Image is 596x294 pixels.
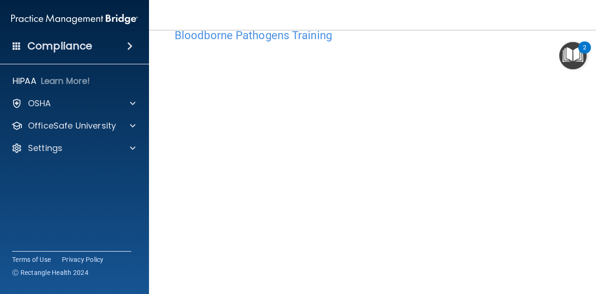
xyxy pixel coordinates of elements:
[12,268,88,277] span: Ⓒ Rectangle Health 2024
[28,98,51,109] p: OSHA
[27,40,92,53] h4: Compliance
[41,75,90,87] p: Learn More!
[11,120,135,131] a: OfficeSafe University
[11,10,138,28] img: PMB logo
[549,230,585,265] iframe: Drift Widget Chat Controller
[559,42,587,69] button: Open Resource Center, 2 new notifications
[11,98,135,109] a: OSHA
[583,48,586,60] div: 2
[175,29,570,41] h4: Bloodborne Pathogens Training
[28,143,62,154] p: Settings
[13,75,36,87] p: HIPAA
[11,143,135,154] a: Settings
[62,255,104,264] a: Privacy Policy
[28,120,116,131] p: OfficeSafe University
[12,255,51,264] a: Terms of Use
